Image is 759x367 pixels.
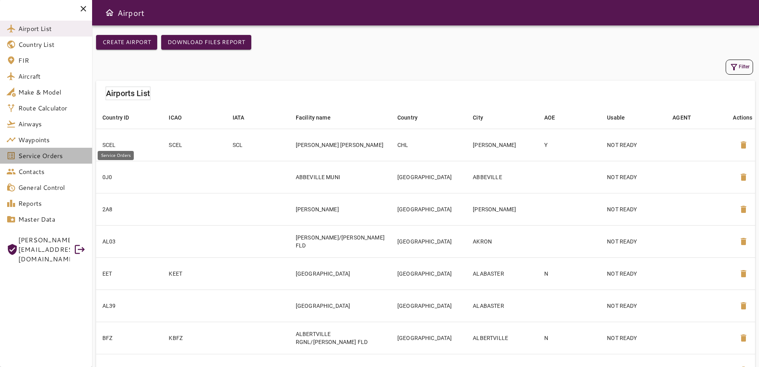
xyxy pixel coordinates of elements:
[18,71,86,81] span: Aircraft
[96,129,162,161] td: SCEL
[607,238,660,245] p: NOT READY
[96,257,162,290] td: EET
[162,322,226,354] td: KBFZ
[466,322,538,354] td: ALBERTVILLE
[538,257,601,290] td: N
[102,5,118,21] button: Open drawer
[96,225,162,257] td: AL03
[734,264,753,283] button: Delete Airport
[18,56,86,65] span: FIR
[18,199,86,208] span: Reports
[672,113,691,122] div: AGENT
[96,193,162,225] td: 2A8
[607,205,660,213] p: NOT READY
[391,161,466,193] td: [GEOGRAPHIC_DATA]
[739,333,748,343] span: delete
[233,113,255,122] span: IATA
[672,113,701,122] span: AGENT
[289,225,391,257] td: [PERSON_NAME]/[PERSON_NAME] FLD
[391,257,466,290] td: [GEOGRAPHIC_DATA]
[734,232,753,251] button: Delete Airport
[96,35,157,50] button: Create airport
[289,322,391,354] td: ALBERTVILLE RGNL/[PERSON_NAME] FLD
[739,269,748,278] span: delete
[734,168,753,187] button: Delete Airport
[739,140,748,150] span: delete
[289,129,391,161] td: [PERSON_NAME] [PERSON_NAME]
[466,193,538,225] td: [PERSON_NAME]
[391,290,466,322] td: [GEOGRAPHIC_DATA]
[233,113,245,122] div: IATA
[466,161,538,193] td: ABBEVILLE
[734,200,753,219] button: Delete Airport
[739,205,748,214] span: delete
[169,113,182,122] div: ICAO
[473,113,483,122] div: City
[544,113,555,122] div: AOE
[739,172,748,182] span: delete
[397,113,418,122] div: Country
[162,129,226,161] td: SCEL
[161,35,251,50] button: Download Files Report
[466,225,538,257] td: AKRON
[538,322,601,354] td: N
[739,237,748,246] span: delete
[18,119,86,129] span: Airways
[391,193,466,225] td: [GEOGRAPHIC_DATA]
[391,129,466,161] td: CHL
[726,60,753,75] button: Filter
[607,270,660,278] p: NOT READY
[607,113,635,122] span: Usable
[18,151,86,160] span: Service Orders
[98,151,134,160] div: Service Orders
[226,129,289,161] td: SCL
[169,113,192,122] span: ICAO
[18,24,86,33] span: Airport List
[18,40,86,49] span: Country List
[739,301,748,311] span: delete
[118,6,144,19] h6: Airport
[18,103,86,113] span: Route Calculator
[18,167,86,176] span: Contacts
[102,113,140,122] span: Country ID
[296,113,341,122] span: Facility name
[607,334,660,342] p: NOT READY
[734,328,753,348] button: Delete Airport
[607,141,660,149] p: NOT READY
[289,193,391,225] td: [PERSON_NAME]
[391,225,466,257] td: [GEOGRAPHIC_DATA]
[734,135,753,155] button: Delete Airport
[391,322,466,354] td: [GEOGRAPHIC_DATA]
[18,135,86,145] span: Waypoints
[106,87,150,100] h6: Airports List
[607,173,660,181] p: NOT READY
[466,257,538,290] td: ALABASTER
[18,183,86,192] span: General Control
[18,87,86,97] span: Make & Model
[102,113,129,122] div: Country ID
[466,129,538,161] td: [PERSON_NAME]
[473,113,493,122] span: City
[466,290,538,322] td: ALABASTER
[289,290,391,322] td: [GEOGRAPHIC_DATA]
[18,214,86,224] span: Master Data
[289,161,391,193] td: ABBEVILLE MUNI
[544,113,565,122] span: AOE
[296,113,331,122] div: Facility name
[734,296,753,315] button: Delete Airport
[96,290,162,322] td: AL39
[607,302,660,310] p: NOT READY
[397,113,428,122] span: Country
[18,235,70,264] span: [PERSON_NAME][EMAIL_ADDRESS][DOMAIN_NAME]
[607,113,625,122] div: Usable
[162,257,226,290] td: KEET
[289,257,391,290] td: [GEOGRAPHIC_DATA]
[538,129,601,161] td: Y
[96,322,162,354] td: BFZ
[96,161,162,193] td: 0J0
